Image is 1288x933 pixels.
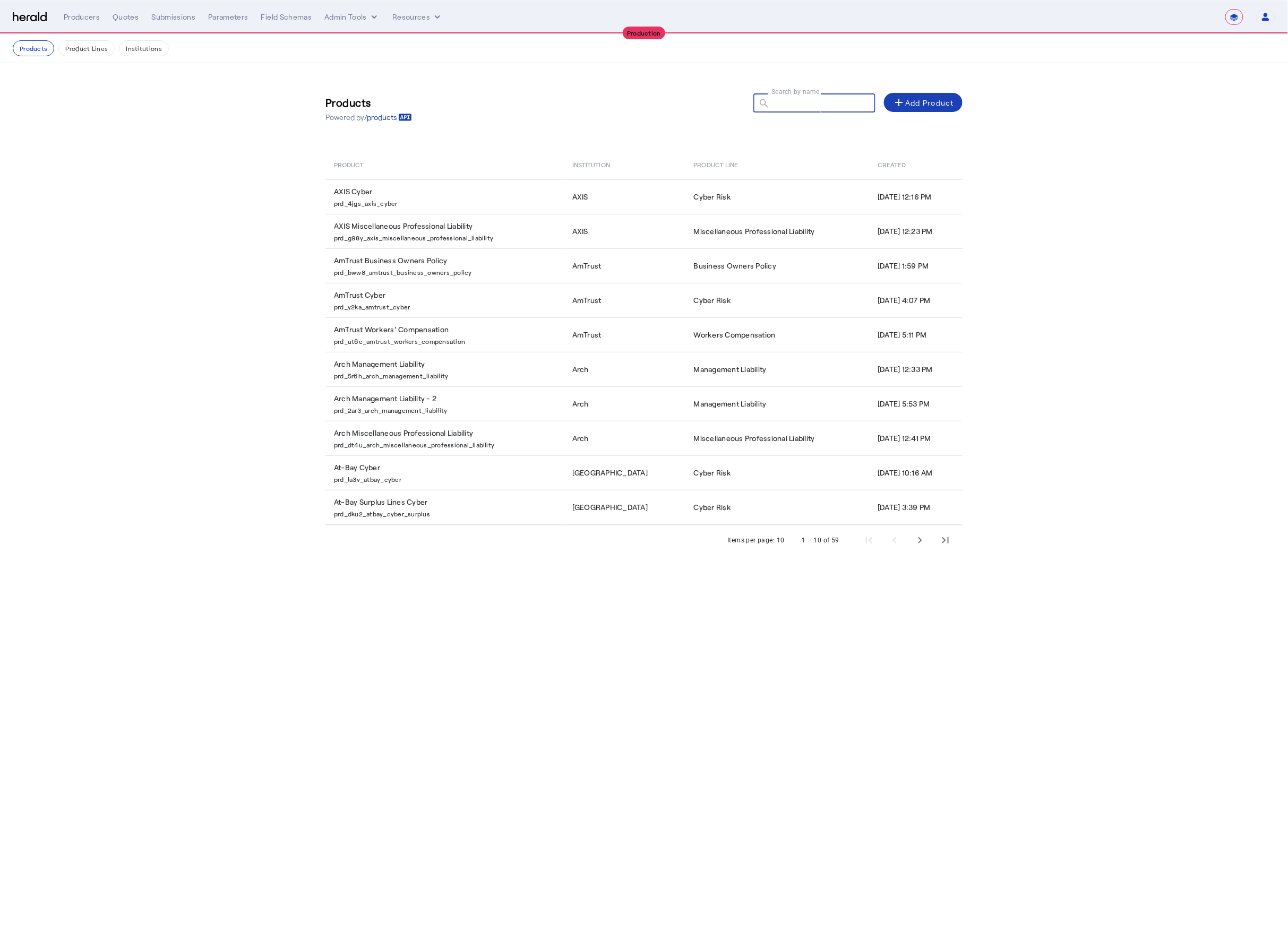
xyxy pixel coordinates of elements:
[392,12,443,22] button: Resources dropdown menu
[685,386,870,421] td: Management Liability
[325,386,564,421] td: Arch Management Liability - 2
[685,150,870,179] th: Product Line
[564,352,685,386] td: Arch
[564,150,685,179] th: Institution
[869,455,963,490] td: [DATE] 10:16 AM
[564,283,685,317] td: AmTrust
[869,421,963,455] td: [DATE] 12:41 PM
[334,473,560,483] p: prd_la3v_atbay_cyber
[261,12,312,22] div: Field Schemas
[564,248,685,283] td: AmTrust
[777,535,785,546] div: 10
[208,12,248,22] div: Parameters
[869,490,963,525] td: [DATE] 3:39 PM
[771,88,820,96] mat-label: Search by name
[334,231,560,242] p: prd_g98y_axis_miscellaneous_professional_liability
[151,12,195,22] div: Submissions
[685,421,870,455] td: Miscellaneous Professional Liability
[113,12,139,22] div: Quotes
[334,335,560,345] p: prd_ut6e_amtrust_workers_compensation
[564,421,685,455] td: Arch
[119,40,169,56] button: Institutions
[64,12,100,22] div: Producers
[325,455,564,490] td: At-Bay Cyber
[325,95,412,110] h3: Products
[869,150,963,179] th: Created
[364,112,412,123] a: /products
[334,266,560,277] p: prd_bww8_amtrust_business_owners_policy
[334,369,560,380] p: prd_5r6h_arch_management_liability
[907,528,933,553] button: Next page
[685,283,870,317] td: Cyber Risk
[564,455,685,490] td: [GEOGRAPHIC_DATA]
[325,150,564,179] th: Product
[13,12,47,22] img: Herald Logo
[685,179,870,214] td: Cyber Risk
[564,179,685,214] td: AXIS
[869,248,963,283] td: [DATE] 1:59 PM
[325,490,564,525] td: At-Bay Surplus Lines Cyber
[325,248,564,283] td: AmTrust Business Owners Policy
[869,352,963,386] td: [DATE] 12:33 PM
[325,421,564,455] td: Arch Miscellaneous Professional Liability
[685,455,870,490] td: Cyber Risk
[884,93,963,112] button: Add Product
[564,386,685,421] td: Arch
[13,40,54,56] button: Products
[685,352,870,386] td: Management Liability
[324,12,380,22] button: internal dropdown menu
[325,352,564,386] td: Arch Management Liability
[325,179,564,214] td: AXIS Cyber
[685,248,870,283] td: Business Owners Policy
[869,317,963,352] td: [DATE] 5:11 PM
[685,317,870,352] td: Workers Compensation
[564,490,685,525] td: [GEOGRAPHIC_DATA]
[869,179,963,214] td: [DATE] 12:16 PM
[802,535,839,546] div: 1 – 10 of 59
[334,300,560,311] p: prd_y2ka_amtrust_cyber
[623,27,665,39] div: Production
[564,214,685,248] td: AXIS
[892,96,905,109] mat-icon: add
[564,317,685,352] td: AmTrust
[869,283,963,317] td: [DATE] 4:07 PM
[892,96,954,109] div: Add Product
[685,490,870,525] td: Cyber Risk
[753,98,771,111] mat-icon: search
[325,317,564,352] td: AmTrust Workers’ Compensation
[334,197,560,208] p: prd_4jgs_axis_cyber
[58,40,115,56] button: Product Lines
[869,214,963,248] td: [DATE] 12:23 PM
[727,535,775,546] div: Items per page:
[325,283,564,317] td: AmTrust Cyber
[685,214,870,248] td: Miscellaneous Professional Liability
[334,507,560,518] p: prd_dku2_atbay_cyber_surplus
[325,214,564,248] td: AXIS Miscellaneous Professional Liability
[933,528,958,553] button: Last page
[869,386,963,421] td: [DATE] 5:53 PM
[325,112,412,123] p: Powered by
[334,404,560,414] p: prd_2ar3_arch_management_liability
[334,438,560,449] p: prd_dt4u_arch_miscellaneous_professional_liability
